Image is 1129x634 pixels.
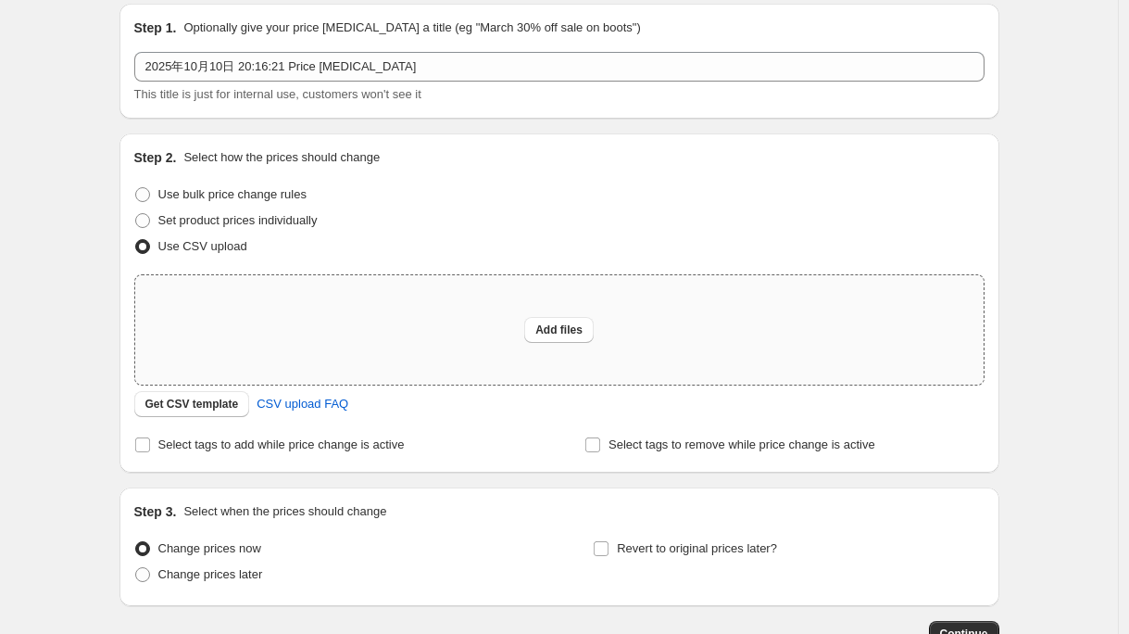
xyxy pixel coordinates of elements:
[257,395,348,413] span: CSV upload FAQ
[608,437,875,451] span: Select tags to remove while price change is active
[183,148,380,167] p: Select how the prices should change
[617,541,777,555] span: Revert to original prices later?
[134,148,177,167] h2: Step 2.
[158,541,261,555] span: Change prices now
[245,389,359,419] a: CSV upload FAQ
[134,502,177,521] h2: Step 3.
[158,239,247,253] span: Use CSV upload
[183,502,386,521] p: Select when the prices should change
[134,52,985,82] input: 30% off holiday sale
[158,567,263,581] span: Change prices later
[535,323,583,337] span: Add files
[134,87,421,101] span: This title is just for internal use, customers won't see it
[158,187,307,201] span: Use bulk price change rules
[524,317,594,343] button: Add files
[158,437,405,451] span: Select tags to add while price change is active
[134,391,250,417] button: Get CSV template
[145,397,239,412] span: Get CSV template
[183,19,640,37] p: Optionally give your price [MEDICAL_DATA] a title (eg "March 30% off sale on boots")
[158,213,318,227] span: Set product prices individually
[134,19,177,37] h2: Step 1.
